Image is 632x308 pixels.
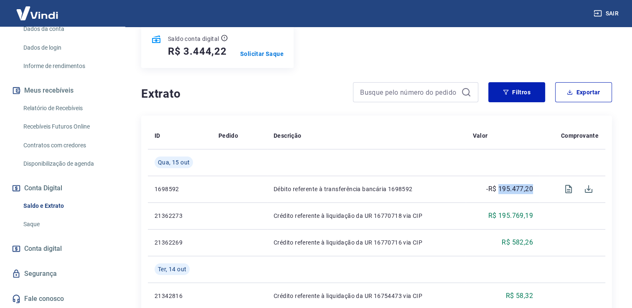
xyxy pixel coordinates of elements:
button: Meus recebíveis [10,81,115,100]
a: Relatório de Recebíveis [20,100,115,117]
p: ID [155,131,160,140]
button: Conta Digital [10,179,115,197]
p: 21342816 [155,292,205,300]
p: Valor [472,131,487,140]
p: Débito referente à transferência bancária 1698592 [274,185,459,193]
p: Crédito referente à liquidação da UR 16770716 via CIP [274,238,459,247]
h5: R$ 3.444,22 [168,45,227,58]
span: Qua, 15 out [158,158,190,167]
a: Solicitar Saque [240,50,284,58]
a: Informe de rendimentos [20,58,115,75]
p: Descrição [274,131,302,140]
p: 1698592 [155,185,205,193]
p: Crédito referente à liquidação da UR 16754473 via CIP [274,292,459,300]
p: R$ 582,26 [502,237,533,247]
h4: Extrato [141,86,343,102]
button: Sair [592,6,622,21]
a: Contratos com credores [20,137,115,154]
a: Segurança [10,265,115,283]
span: Visualizar [558,179,579,199]
a: Saldo e Extrato [20,197,115,215]
p: Comprovante [561,131,599,140]
p: R$ 195.769,19 [488,211,533,221]
p: 21362273 [155,212,205,220]
input: Busque pelo número do pedido [360,86,458,98]
a: Conta digital [10,240,115,258]
span: Download [579,179,599,199]
a: Dados de login [20,39,115,56]
p: 21362269 [155,238,205,247]
a: Recebíveis Futuros Online [20,118,115,135]
p: Saldo conta digital [168,35,219,43]
p: Crédito referente à liquidação da UR 16770718 via CIP [274,212,459,220]
a: Fale conosco [10,290,115,308]
span: Conta digital [24,243,62,255]
a: Dados da conta [20,20,115,38]
a: Disponibilização de agenda [20,155,115,172]
img: Vindi [10,0,64,26]
span: Ter, 14 out [158,265,186,273]
p: Pedido [218,131,238,140]
button: Exportar [555,82,612,102]
p: R$ 58,32 [506,291,533,301]
button: Filtros [488,82,545,102]
a: Saque [20,216,115,233]
p: -R$ 195.477,20 [486,184,533,194]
